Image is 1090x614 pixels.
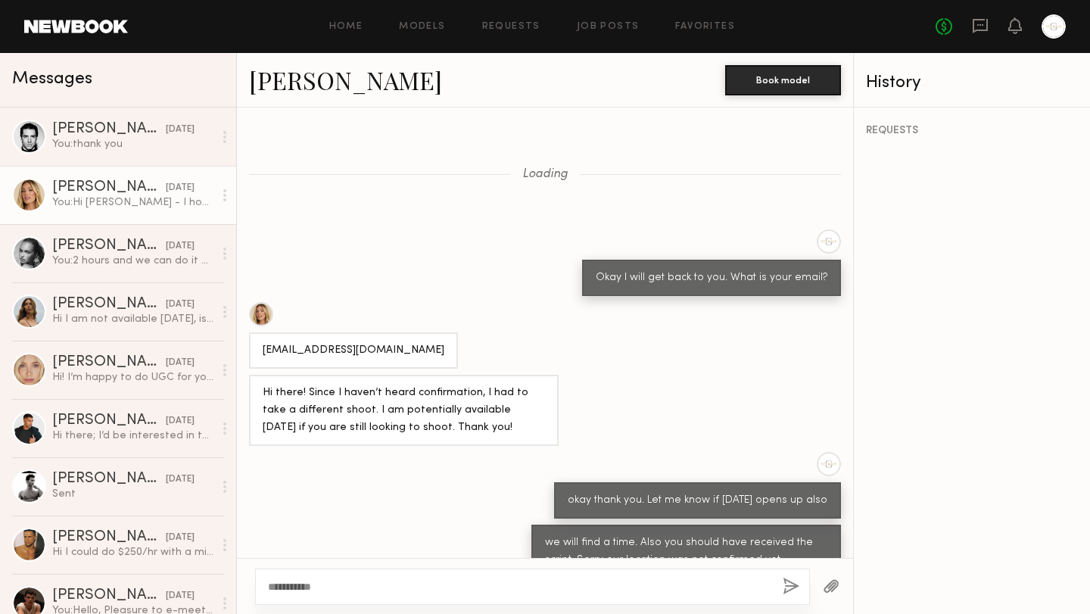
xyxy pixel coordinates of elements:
[522,168,568,181] span: Loading
[866,74,1078,92] div: History
[675,22,735,32] a: Favorites
[577,22,640,32] a: Job Posts
[166,531,195,545] div: [DATE]
[52,195,213,210] div: You: Hi [PERSON_NAME] - I hope you are having a good weekend. Would you be open to doing these yo...
[52,487,213,501] div: Sent
[166,589,195,603] div: [DATE]
[399,22,445,32] a: Models
[52,588,166,603] div: [PERSON_NAME]
[482,22,540,32] a: Requests
[52,312,213,326] div: Hi I am not available [DATE], is this to shoot myself at home or on your location ? Also just to ...
[866,126,1078,136] div: REQUESTS
[166,123,195,137] div: [DATE]
[52,297,166,312] div: [PERSON_NAME]
[52,137,213,151] div: You: thank you
[568,492,827,510] div: okay thank you. Let me know if [DATE] opens up also
[52,472,166,487] div: [PERSON_NAME]
[166,356,195,370] div: [DATE]
[725,65,841,95] button: Book model
[52,545,213,559] div: Hi I could do $250/hr with a minimum of 2 hours
[166,472,195,487] div: [DATE]
[596,270,827,287] div: Okay I will get back to you. What is your email?
[52,429,213,443] div: Hi there; I’d be interested in this but my minimum half day rate is $300 Let me know if this work...
[263,342,444,360] div: [EMAIL_ADDRESS][DOMAIN_NAME]
[166,298,195,312] div: [DATE]
[52,413,166,429] div: [PERSON_NAME]
[166,239,195,254] div: [DATE]
[725,73,841,86] a: Book model
[249,64,442,96] a: [PERSON_NAME]
[52,180,166,195] div: [PERSON_NAME]
[166,181,195,195] div: [DATE]
[52,238,166,254] div: [PERSON_NAME]
[52,122,166,137] div: [PERSON_NAME]
[52,254,213,268] div: You: 2 hours and we can do it at [GEOGRAPHIC_DATA]. Maybe [DATE]?
[52,355,166,370] div: [PERSON_NAME]
[545,535,827,569] div: we will find a time. Also you should have received the script. Sorry our location was not confirm...
[329,22,363,32] a: Home
[52,530,166,545] div: [PERSON_NAME]
[52,370,213,385] div: Hi! I’m happy to do UGC for you, but I charge 500 per video. Let me know if the budget is flexible!
[166,414,195,429] div: [DATE]
[263,385,545,437] div: Hi there! Since I haven’t heard confirmation, I had to take a different shoot. I am potentially a...
[12,70,92,88] span: Messages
